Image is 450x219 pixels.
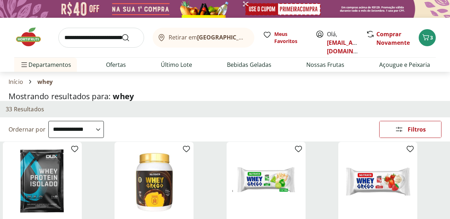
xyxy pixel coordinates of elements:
[169,34,247,41] span: Retirar em
[379,121,441,138] button: Filtros
[161,60,192,69] a: Último Lote
[306,60,344,69] a: Nossas Frutas
[113,91,134,101] span: whey
[153,28,254,48] button: Retirar em[GEOGRAPHIC_DATA]/[GEOGRAPHIC_DATA]
[20,56,28,73] button: Menu
[327,30,359,55] span: Olá,
[376,30,410,47] a: Comprar Novamente
[379,60,430,69] a: Açougue e Peixaria
[120,148,188,215] img: Whey Grego Doce de Leite com Chocolate Belga Nutrata 450g
[9,92,441,101] h1: Mostrando resultados para:
[232,148,300,215] img: Barra Grega Whey Torta de Limão Nutrata 40g
[274,31,307,45] span: Meus Favoritos
[20,56,71,73] span: Departamentos
[106,60,126,69] a: Ofertas
[9,125,46,133] label: Ordernar por
[430,34,433,41] span: 3
[227,60,271,69] a: Bebidas Geladas
[58,28,144,48] input: search
[9,79,23,85] a: Início
[408,127,426,132] span: Filtros
[419,29,436,46] button: Carrinho
[327,39,376,55] a: [EMAIL_ADDRESS][DOMAIN_NAME]
[6,105,44,113] h2: 33 Resultados
[395,125,403,134] svg: Abrir Filtros
[121,33,138,42] button: Submit Search
[9,148,76,215] img: Whey Protein Isolado Chocolate - Dux Nutrition Sachê 28g
[263,31,307,45] a: Meus Favoritos
[344,148,412,215] img: Barra Grega Whey Morango Nutrata 40g
[37,79,53,85] span: whey
[197,33,317,41] b: [GEOGRAPHIC_DATA]/[GEOGRAPHIC_DATA]
[14,26,50,48] img: Hortifruti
